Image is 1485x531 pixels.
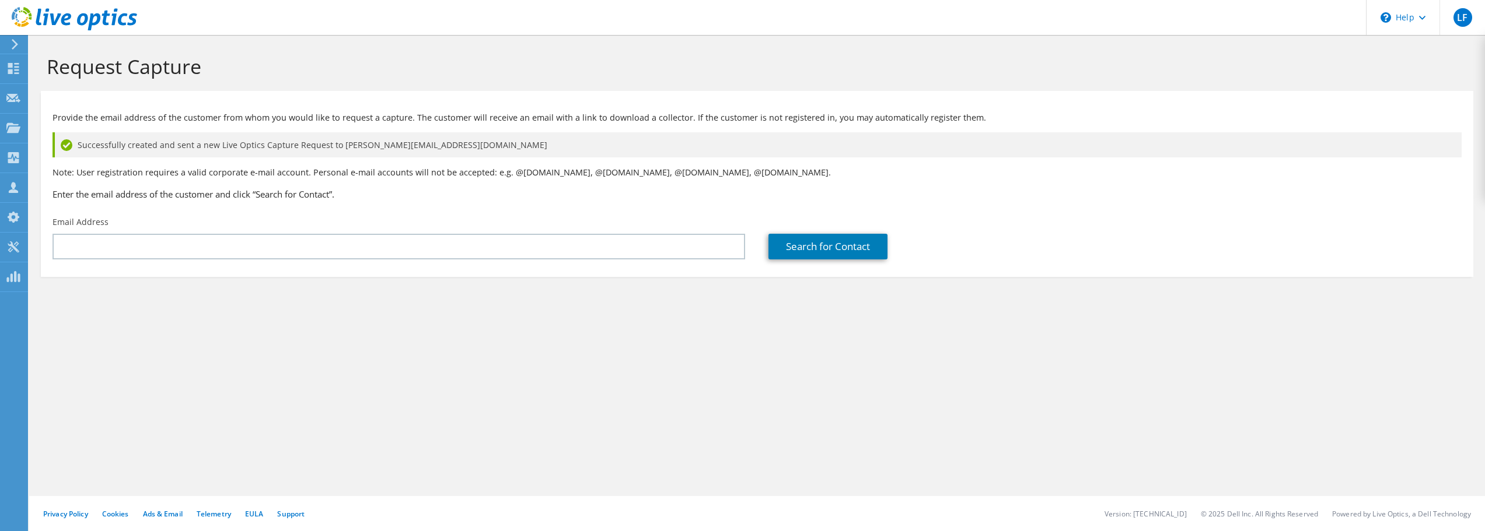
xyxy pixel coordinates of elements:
li: © 2025 Dell Inc. All Rights Reserved [1201,509,1318,519]
h3: Enter the email address of the customer and click “Search for Contact”. [53,188,1462,201]
a: Cookies [102,509,129,519]
li: Version: [TECHNICAL_ID] [1105,509,1187,519]
a: Ads & Email [143,509,183,519]
a: Support [277,509,305,519]
a: EULA [245,509,263,519]
a: Telemetry [197,509,231,519]
svg: \n [1381,12,1391,23]
a: Privacy Policy [43,509,88,519]
label: Email Address [53,216,109,228]
li: Powered by Live Optics, a Dell Technology [1332,509,1471,519]
p: Provide the email address of the customer from whom you would like to request a capture. The cust... [53,111,1462,124]
span: LF [1453,8,1472,27]
span: Successfully created and sent a new Live Optics Capture Request to [PERSON_NAME][EMAIL_ADDRESS][D... [78,139,547,152]
a: Search for Contact [768,234,887,259]
p: Note: User registration requires a valid corporate e-mail account. Personal e-mail accounts will ... [53,166,1462,179]
h1: Request Capture [47,54,1462,79]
